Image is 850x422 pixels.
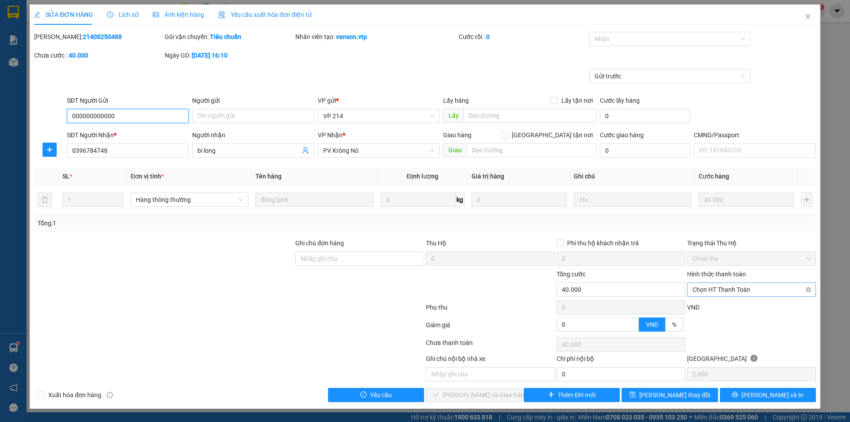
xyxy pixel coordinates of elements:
span: 07:40:02 [DATE] [84,40,125,46]
span: [GEOGRAPHIC_DATA] tận nơi [508,130,596,140]
span: info-circle [107,392,113,398]
span: exclamation-circle [360,391,367,399]
span: Lấy hàng [443,97,469,104]
span: save [630,391,636,399]
input: Ghi chú đơn hàng [295,252,424,266]
span: Giao [443,143,467,157]
input: Ghi Chú [574,193,692,207]
input: Cước giao hàng [600,143,690,158]
b: vanson.vtp [336,33,367,40]
span: Giao hàng [443,132,471,139]
span: plus [548,391,554,399]
span: Tên hàng [255,173,282,180]
div: VP gửi [318,96,440,105]
th: Ghi chú [570,168,695,185]
div: Phụ thu [425,302,556,318]
span: user-add [302,147,309,154]
div: Ghi chú nội bộ nhà xe [426,354,555,367]
span: SỬA ĐƠN HÀNG [34,11,93,18]
img: logo [9,20,20,42]
button: delete [38,193,52,207]
span: KN08250407 [89,33,125,40]
button: plusThêm ĐH mới [524,388,620,402]
div: Chưa thanh toán [425,338,556,353]
b: 40.000 [69,52,88,59]
input: Cước lấy hàng [600,109,690,123]
div: [GEOGRAPHIC_DATA] [687,354,816,367]
span: Phí thu hộ khách nhận trả [564,238,642,248]
span: close-circle [806,287,811,292]
span: [PERSON_NAME] thay đổi [639,390,710,400]
div: Chưa cước : [34,50,163,60]
span: Cước hàng [699,173,729,180]
input: Dọc đường [467,143,596,157]
span: Ảnh kiện hàng [153,11,204,18]
span: clock-circle [107,12,113,18]
button: plus [801,193,812,207]
span: Lịch sử [107,11,139,18]
span: kg [456,193,464,207]
input: Dọc đường [464,108,596,123]
div: [PERSON_NAME]: [34,32,163,42]
span: Nơi gửi: [9,62,18,74]
span: Thêm ĐH mới [558,390,595,400]
span: printer [732,391,738,399]
span: Tổng cước [556,271,586,278]
div: CMND/Passport [694,130,815,140]
span: VND [646,321,658,328]
span: plus [43,146,56,153]
span: Nơi nhận: [68,62,82,74]
span: edit [34,12,40,18]
span: VP 214 [323,109,434,123]
div: Giảm giá [425,320,556,336]
label: Hình thức thanh toán [687,271,746,278]
span: info-circle [750,355,757,362]
span: [PERSON_NAME] và In [742,390,804,400]
span: Gửi trước [595,70,746,83]
input: 0 [699,193,794,207]
button: printer[PERSON_NAME] và In [720,388,816,402]
span: close [804,13,811,20]
span: Thu Hộ [426,240,446,247]
span: Xuất hóa đơn hàng [45,390,105,400]
span: PV Krông Nô [323,144,434,157]
span: SL [62,173,70,180]
label: Cước lấy hàng [600,97,640,104]
b: 0 [486,33,490,40]
input: 0 [471,193,567,207]
label: Cước giao hàng [600,132,644,139]
div: Gói vận chuyển: [165,32,294,42]
input: Nhập ghi chú [426,367,555,381]
span: Lấy tận nơi [558,96,596,105]
b: Tiêu chuẩn [210,33,241,40]
button: exclamation-circleYêu cầu [328,388,424,402]
b: 21408250488 [83,33,122,40]
div: Chi phí nội bộ [556,354,685,367]
span: Giá trị hàng [471,173,504,180]
div: Người nhận [192,130,314,140]
input: VD: Bàn, Ghế [255,193,373,207]
span: Yêu cầu [370,390,392,400]
button: Close [796,4,820,29]
div: Trạng thái Thu Hộ [687,238,816,248]
span: PV Krông Nô [30,62,55,67]
span: VP Nhận [318,132,343,139]
button: check[PERSON_NAME] và Giao hàng [426,388,522,402]
div: SĐT Người Nhận [67,130,189,140]
span: Hàng thông thường [136,193,243,206]
span: Định lượng [407,173,438,180]
label: Ghi chú đơn hàng [295,240,344,247]
span: VP 214 [89,64,103,69]
strong: CÔNG TY TNHH [GEOGRAPHIC_DATA] 214 QL13 - P.26 - Q.BÌNH THẠNH - TP HCM 1900888606 [23,14,72,47]
span: Lấy [443,108,464,123]
span: Chưa thu [692,252,811,265]
button: plus [42,143,57,157]
div: Cước rồi : [459,32,587,42]
div: Người gửi [192,96,314,105]
div: SĐT Người Gửi [67,96,189,105]
img: icon [218,12,225,19]
span: Chọn HT Thanh Toán [692,283,811,296]
span: picture [153,12,159,18]
button: save[PERSON_NAME] thay đổi [622,388,718,402]
strong: BIÊN NHẬN GỬI HÀNG HOÁ [31,53,103,60]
